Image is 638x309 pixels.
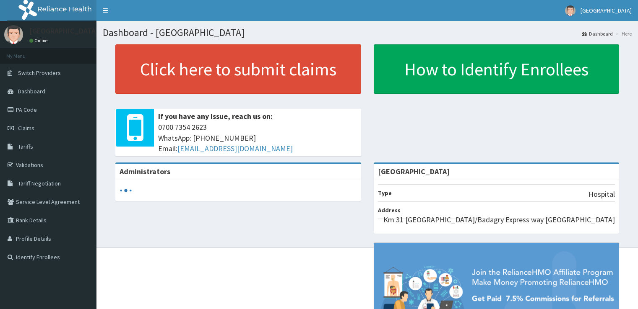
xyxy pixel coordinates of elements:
img: User Image [4,25,23,44]
span: Tariffs [18,143,33,150]
p: [GEOGRAPHIC_DATA] [29,27,99,35]
svg: audio-loading [120,184,132,197]
span: 0700 7354 2623 WhatsApp: [PHONE_NUMBER] Email: [158,122,357,154]
img: User Image [565,5,576,16]
li: Here [614,30,632,37]
p: Km 31 [GEOGRAPHIC_DATA]/Badagry Express way [GEOGRAPHIC_DATA] [383,214,615,225]
strong: [GEOGRAPHIC_DATA] [378,167,450,176]
a: Click here to submit claims [115,44,361,94]
a: How to Identify Enrollees [374,44,620,94]
a: [EMAIL_ADDRESS][DOMAIN_NAME] [177,144,293,153]
b: If you have any issue, reach us on: [158,111,273,121]
span: [GEOGRAPHIC_DATA] [581,7,632,14]
a: Online [29,38,49,44]
span: Claims [18,124,34,132]
b: Type [378,189,392,197]
b: Address [378,206,401,214]
span: Tariff Negotiation [18,180,61,187]
p: Hospital [589,189,615,200]
b: Administrators [120,167,170,176]
span: Switch Providers [18,69,61,77]
span: Dashboard [18,88,45,95]
h1: Dashboard - [GEOGRAPHIC_DATA] [103,27,632,38]
a: Dashboard [582,30,613,37]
